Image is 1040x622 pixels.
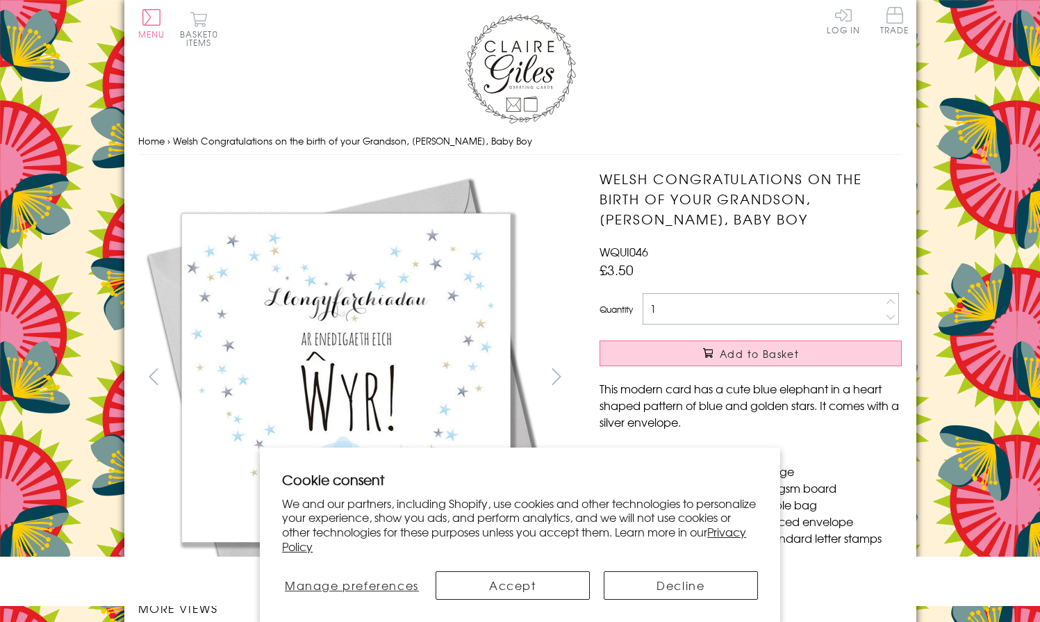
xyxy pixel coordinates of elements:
[186,28,218,49] span: 0 items
[138,361,170,392] button: prev
[827,7,860,34] a: Log In
[600,169,902,229] h1: Welsh Congratulations on the birth of your Grandson, [PERSON_NAME], Baby Boy
[138,127,902,156] nav: breadcrumbs
[282,523,746,555] a: Privacy Policy
[600,341,902,366] button: Add to Basket
[600,380,902,430] p: This modern card has a cute blue elephant in a heart shaped pattern of blue and golden stars. It ...
[282,470,758,489] h2: Cookie consent
[600,303,633,316] label: Quantity
[540,361,572,392] button: next
[173,134,532,147] span: Welsh Congratulations on the birth of your Grandson, [PERSON_NAME], Baby Boy
[285,577,419,594] span: Manage preferences
[720,347,799,361] span: Add to Basket
[465,14,576,124] img: Claire Giles Greetings Cards
[180,11,218,47] button: Basket0 items
[138,134,165,147] a: Home
[604,571,758,600] button: Decline
[880,7,909,34] span: Trade
[138,9,165,38] button: Menu
[282,571,421,600] button: Manage preferences
[613,446,902,463] li: Dimensions: 150mm x 150mm
[880,7,909,37] a: Trade
[138,600,572,616] h3: More views
[138,28,165,40] span: Menu
[600,260,634,279] span: £3.50
[436,571,590,600] button: Accept
[167,134,170,147] span: ›
[282,496,758,554] p: We and our partners, including Shopify, use cookies and other technologies to personalize your ex...
[600,243,648,260] span: WQUI046
[138,169,555,586] img: Welsh Congratulations on the birth of your Grandson, Wyr, Baby Boy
